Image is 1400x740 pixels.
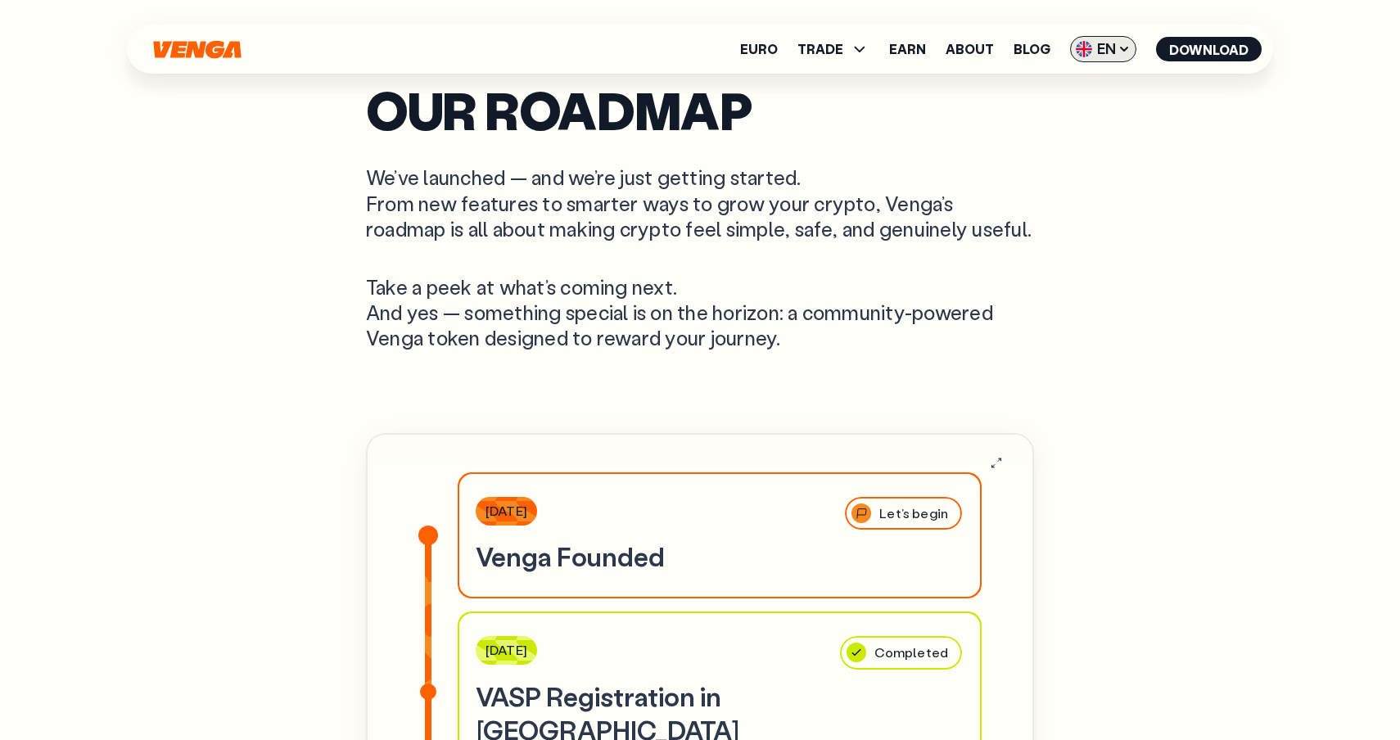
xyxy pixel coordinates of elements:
span: EN [1070,36,1136,62]
span: TRADE [797,43,843,56]
span: TRADE [797,39,869,59]
div: Let’s begin [843,495,964,532]
h2: Our Roadmap [366,88,1034,132]
a: Euro [740,43,778,56]
a: Blog [1014,43,1050,56]
img: flag-uk [1076,41,1092,57]
p: We’ve launched — and we’re just getting started. From new features to smarter ways to grow your c... [366,165,1034,241]
a: About [946,43,994,56]
button: Download [1156,37,1262,61]
div: Completed [838,634,964,671]
div: [DATE] [476,497,537,526]
a: Earn [889,43,926,56]
p: Take a peek at what’s coming next. And yes — something special is on the horizon: a community-pow... [366,274,1034,351]
div: [DATE] [476,636,537,665]
svg: Home [151,40,243,59]
h3: Venga Founded [476,539,964,574]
